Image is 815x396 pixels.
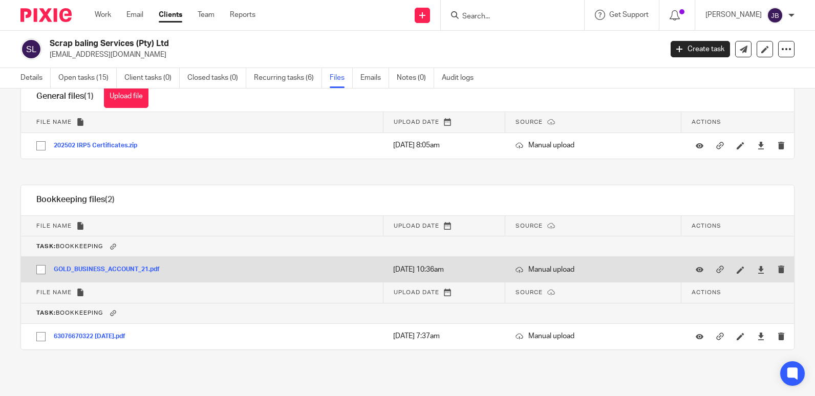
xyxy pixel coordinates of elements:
[767,7,783,24] img: svg%3E
[198,10,215,20] a: Team
[187,68,246,88] a: Closed tasks (0)
[394,119,439,125] span: Upload date
[36,311,56,316] b: Task:
[692,290,721,295] span: Actions
[50,38,534,49] h2: Scrap baling Services (Pty) Ltd
[393,140,495,150] p: [DATE] 8:05am
[230,10,255,20] a: Reports
[516,331,671,341] p: Manual upload
[393,265,495,275] p: [DATE] 10:36am
[36,290,72,295] span: File name
[36,119,72,125] span: File name
[124,68,180,88] a: Client tasks (0)
[516,119,543,125] span: Source
[95,10,111,20] a: Work
[36,311,103,316] span: Bookkeeping
[36,244,56,249] b: Task:
[360,68,389,88] a: Emails
[442,68,481,88] a: Audit logs
[692,119,721,125] span: Actions
[757,331,765,341] a: Download
[394,290,439,295] span: Upload date
[104,85,148,108] button: Upload file
[126,10,143,20] a: Email
[671,41,730,57] a: Create task
[36,194,115,205] h1: Bookkeeping files
[516,223,543,229] span: Source
[31,327,51,346] input: Select
[393,331,495,341] p: [DATE] 7:37am
[397,68,434,88] a: Notes (0)
[757,140,765,150] a: Download
[20,68,51,88] a: Details
[54,333,133,340] button: 63076670322 [DATE].pdf
[36,223,72,229] span: File name
[330,68,353,88] a: Files
[36,91,94,102] h1: General files
[31,136,51,156] input: Select
[54,266,167,273] button: GOLD_BUSINESS_ACCOUNT_21.pdf
[50,50,655,60] p: [EMAIL_ADDRESS][DOMAIN_NAME]
[516,265,671,275] p: Manual upload
[461,12,553,21] input: Search
[516,140,671,150] p: Manual upload
[54,142,145,149] button: 202502 IRP5 Certificates.zip
[20,8,72,22] img: Pixie
[254,68,322,88] a: Recurring tasks (6)
[394,223,439,229] span: Upload date
[36,244,103,249] span: Bookkeeping
[609,11,649,18] span: Get Support
[105,195,115,204] span: (2)
[159,10,182,20] a: Clients
[757,265,765,275] a: Download
[84,92,94,100] span: (1)
[20,38,42,60] img: svg%3E
[516,290,543,295] span: Source
[58,68,117,88] a: Open tasks (15)
[692,223,721,229] span: Actions
[31,260,51,279] input: Select
[705,10,762,20] p: [PERSON_NAME]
